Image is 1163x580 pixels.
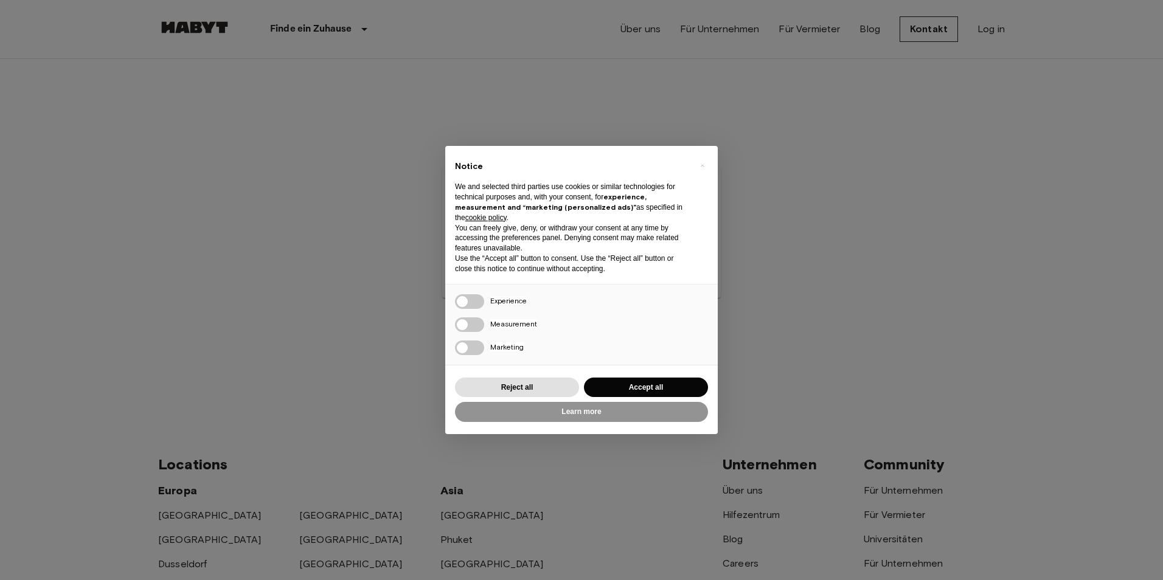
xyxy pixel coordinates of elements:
[455,254,689,274] p: Use the “Accept all” button to consent. Use the “Reject all” button or close this notice to conti...
[692,156,712,175] button: Close this notice
[465,213,507,222] a: cookie policy
[455,192,647,212] strong: experience, measurement and “marketing (personalized ads)”
[455,182,689,223] p: We and selected third parties use cookies or similar technologies for technical purposes and, wit...
[490,296,527,305] span: Experience
[455,402,708,422] button: Learn more
[490,319,537,328] span: Measurement
[490,342,524,351] span: Marketing
[455,161,689,173] h2: Notice
[455,378,579,398] button: Reject all
[455,223,689,254] p: You can freely give, deny, or withdraw your consent at any time by accessing the preferences pane...
[584,378,708,398] button: Accept all
[700,158,704,173] span: ×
